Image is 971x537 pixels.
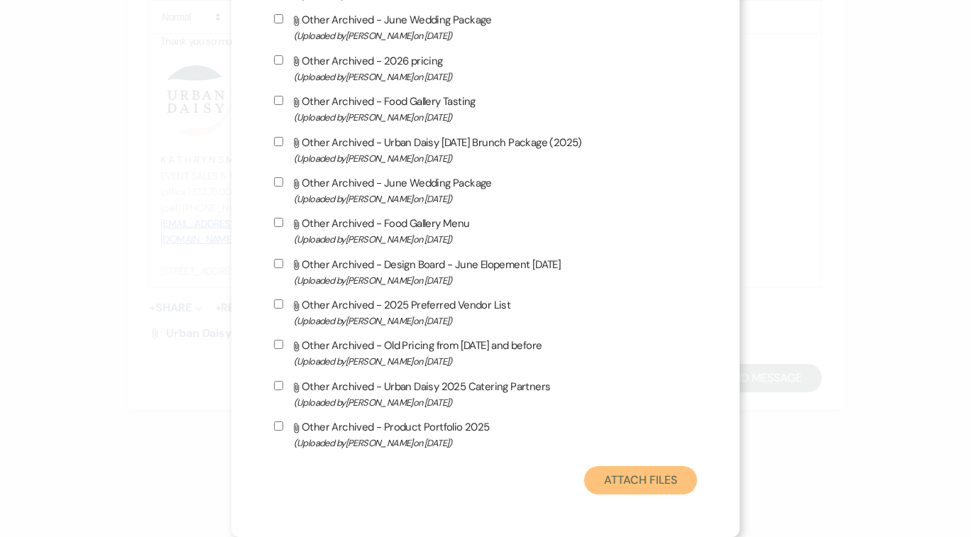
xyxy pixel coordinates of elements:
[274,14,283,23] input: Other Archived - June Wedding Package(Uploaded by[PERSON_NAME]on [DATE])
[274,418,698,451] label: Other Archived - Product Portfolio 2025
[294,231,698,248] span: (Uploaded by [PERSON_NAME] on [DATE] )
[274,137,283,146] input: Other Archived - Urban Daisy [DATE] Brunch Package (2025)(Uploaded by[PERSON_NAME]on [DATE])
[294,69,698,85] span: (Uploaded by [PERSON_NAME] on [DATE] )
[274,52,698,85] label: Other Archived - 2026 pricing
[294,150,698,167] span: (Uploaded by [PERSON_NAME] on [DATE] )
[274,55,283,65] input: Other Archived - 2026 pricing(Uploaded by[PERSON_NAME]on [DATE])
[274,296,698,329] label: Other Archived - 2025 Preferred Vendor List
[274,259,283,268] input: Other Archived - Design Board - June Elopement [DATE](Uploaded by[PERSON_NAME]on [DATE])
[274,340,283,349] input: Other Archived - Old Pricing from [DATE] and before(Uploaded by[PERSON_NAME]on [DATE])
[294,353,698,370] span: (Uploaded by [PERSON_NAME] on [DATE] )
[584,466,697,494] button: Attach Files
[274,11,698,44] label: Other Archived - June Wedding Package
[294,191,698,207] span: (Uploaded by [PERSON_NAME] on [DATE] )
[274,177,283,187] input: Other Archived - June Wedding Package(Uploaded by[PERSON_NAME]on [DATE])
[294,272,698,289] span: (Uploaded by [PERSON_NAME] on [DATE] )
[294,109,698,126] span: (Uploaded by [PERSON_NAME] on [DATE] )
[274,299,283,309] input: Other Archived - 2025 Preferred Vendor List(Uploaded by[PERSON_NAME]on [DATE])
[274,336,698,370] label: Other Archived - Old Pricing from [DATE] and before
[294,435,698,451] span: (Uploaded by [PERSON_NAME] on [DATE] )
[274,381,283,390] input: Other Archived - Urban Daisy 2025 Catering Partners(Uploaded by[PERSON_NAME]on [DATE])
[274,214,698,248] label: Other Archived - Food Gallery Menu
[294,313,698,329] span: (Uploaded by [PERSON_NAME] on [DATE] )
[274,255,698,289] label: Other Archived - Design Board - June Elopement [DATE]
[274,377,698,411] label: Other Archived - Urban Daisy 2025 Catering Partners
[274,218,283,227] input: Other Archived - Food Gallery Menu(Uploaded by[PERSON_NAME]on [DATE])
[294,394,698,411] span: (Uploaded by [PERSON_NAME] on [DATE] )
[274,133,698,167] label: Other Archived - Urban Daisy [DATE] Brunch Package (2025)
[294,28,698,44] span: (Uploaded by [PERSON_NAME] on [DATE] )
[274,421,283,431] input: Other Archived - Product Portfolio 2025(Uploaded by[PERSON_NAME]on [DATE])
[274,174,698,207] label: Other Archived - June Wedding Package
[274,96,283,105] input: Other Archived - Food Gallery Tasting(Uploaded by[PERSON_NAME]on [DATE])
[274,92,698,126] label: Other Archived - Food Gallery Tasting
